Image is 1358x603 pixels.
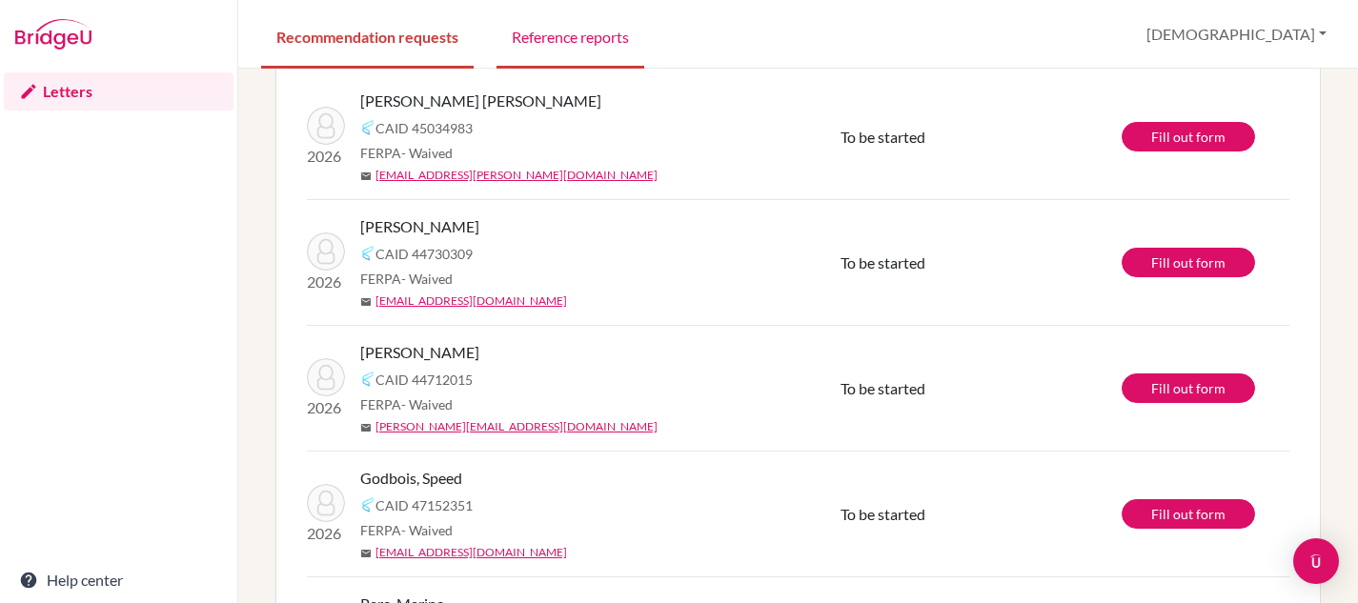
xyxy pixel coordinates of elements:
span: CAID 44712015 [375,370,473,390]
a: Recommendation requests [261,3,474,69]
span: To be started [841,379,925,397]
span: To be started [841,128,925,146]
img: Kim, Hyunmin [307,232,345,271]
a: [EMAIL_ADDRESS][PERSON_NAME][DOMAIN_NAME] [375,167,658,184]
img: Common App logo [360,120,375,135]
a: Reference reports [497,3,644,69]
p: 2026 [307,396,345,419]
a: Fill out form [1122,499,1255,529]
a: Fill out form [1122,122,1255,151]
img: Bridge-U [15,19,91,50]
p: 2026 [307,271,345,293]
a: [EMAIL_ADDRESS][DOMAIN_NAME] [375,292,567,310]
span: - Waived [401,145,453,161]
img: Common App logo [360,497,375,513]
span: To be started [841,505,925,523]
a: Fill out form [1122,373,1255,403]
a: Help center [4,561,233,599]
span: FERPA [360,143,453,163]
span: - Waived [401,522,453,538]
a: [EMAIL_ADDRESS][DOMAIN_NAME] [375,544,567,561]
span: - Waived [401,271,453,287]
div: Open Intercom Messenger [1293,538,1339,584]
span: [PERSON_NAME] [360,215,479,238]
span: mail [360,171,372,182]
span: [PERSON_NAME] [360,341,479,364]
span: FERPA [360,520,453,540]
span: To be started [841,253,925,271]
span: CAID 45034983 [375,118,473,138]
img: Betancourt Blohm, Rodrigo Alejandro [307,107,345,145]
span: [PERSON_NAME] [PERSON_NAME] [360,90,601,112]
a: Fill out form [1122,248,1255,277]
span: mail [360,296,372,308]
span: Godbois, Speed [360,467,462,490]
span: mail [360,422,372,433]
span: CAID 47152351 [375,495,473,515]
img: Common App logo [360,372,375,387]
span: CAID 44730309 [375,244,473,264]
a: Letters [4,72,233,111]
p: 2026 [307,145,345,168]
span: FERPA [360,394,453,414]
a: [PERSON_NAME][EMAIL_ADDRESS][DOMAIN_NAME] [375,418,658,435]
button: [DEMOGRAPHIC_DATA] [1138,16,1335,52]
img: Common App logo [360,246,375,261]
img: Chasí, Adrián [307,358,345,396]
span: mail [360,548,372,559]
span: - Waived [401,396,453,412]
p: 2026 [307,522,345,545]
span: FERPA [360,269,453,289]
img: Godbois, Speed [307,484,345,522]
